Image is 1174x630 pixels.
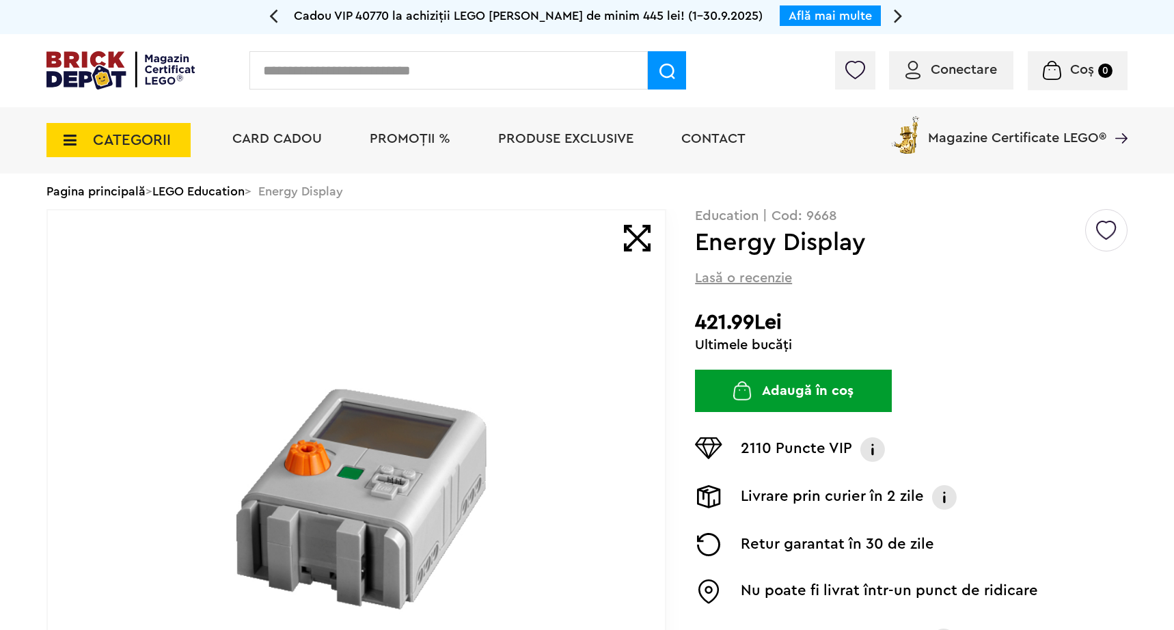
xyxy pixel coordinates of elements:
[46,185,146,197] a: Pagina principală
[232,132,322,146] a: Card Cadou
[741,485,924,510] p: Livrare prin curier în 2 zile
[294,10,763,22] span: Cadou VIP 40770 la achiziții LEGO [PERSON_NAME] de minim 445 lei! (1-30.9.2025)
[695,533,722,556] img: Returnare
[1106,113,1128,127] a: Magazine Certificate LEGO®
[46,174,1128,209] div: > > Energy Display
[152,185,245,197] a: LEGO Education
[93,133,171,148] span: CATEGORII
[789,10,872,22] a: Află mai multe
[1070,63,1094,77] span: Coș
[695,209,1128,223] p: Education | Cod: 9668
[741,579,1038,604] p: Nu poate fi livrat într-un punct de ridicare
[695,370,892,412] button: Adaugă în coș
[695,310,1128,335] h2: 421.99Lei
[1098,64,1112,78] small: 0
[695,338,1128,352] div: Ultimele bucăți
[741,533,934,556] p: Retur garantat în 30 de zile
[695,579,722,604] img: Easybox
[695,485,722,508] img: Livrare
[931,63,997,77] span: Conectare
[498,132,633,146] a: Produse exclusive
[695,230,1083,255] h1: Energy Display
[695,269,792,288] span: Lasă o recenzie
[928,113,1106,145] span: Magazine Certificate LEGO®
[370,132,450,146] a: PROMOȚII %
[905,63,997,77] a: Conectare
[859,437,886,462] img: Info VIP
[681,132,746,146] a: Contact
[741,437,852,462] p: 2110 Puncte VIP
[695,437,722,459] img: Puncte VIP
[931,485,958,510] img: Info livrare prin curier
